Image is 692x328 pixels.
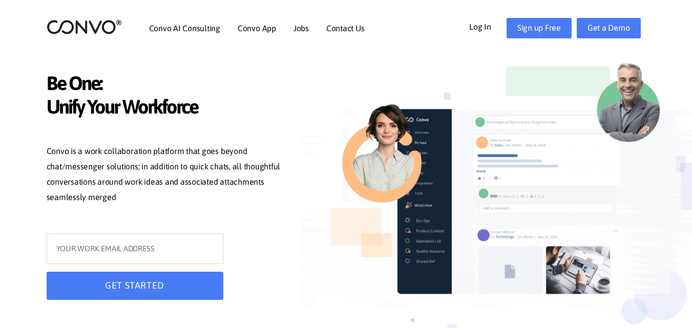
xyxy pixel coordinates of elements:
a: Sign up Free [507,18,572,38]
a: Convo AI Consulting [149,24,220,32]
a: Convo App [238,24,276,32]
input: YOUR WORK EMAIL ADDRESS [47,233,223,264]
span: Be One: [47,72,287,98]
a: Log In [469,18,507,34]
a: Contact Us [326,24,365,32]
button: GET STARTED [47,272,223,300]
p: Convo is a work collaboration platform that goes beyond chat/messenger solutions; in addition to ... [47,144,287,207]
a: Jobs [293,24,309,32]
span: Unify Your Workforce [47,95,287,121]
img: logo_2.png [47,19,122,35]
a: Get a Demo [577,18,641,38]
